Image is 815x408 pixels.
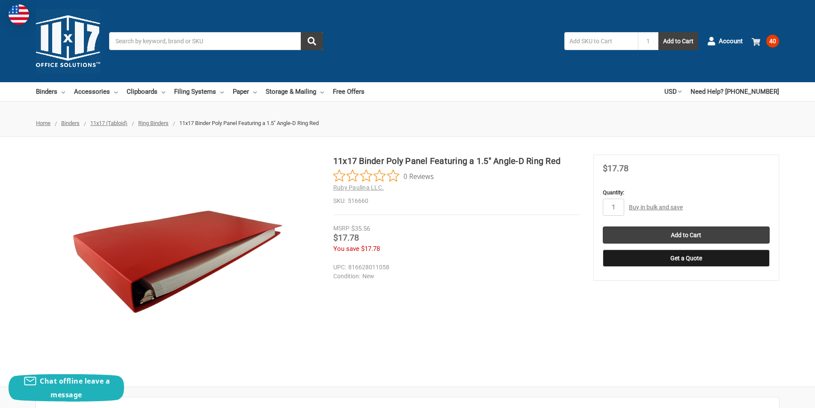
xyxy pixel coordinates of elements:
[179,120,319,126] span: 11x17 Binder Poly Panel Featuring a 1.5" Angle-D Ring Red
[36,120,50,126] a: Home
[333,272,360,281] dt: Condition:
[109,32,323,50] input: Search by keyword, brand or SKU
[719,36,743,46] span: Account
[766,35,779,48] span: 40
[333,170,434,182] button: Rated 0 out of 5 stars from 0 reviews. Jump to reviews.
[664,82,682,101] a: USD
[752,30,779,52] a: 40
[9,374,124,402] button: Chat offline leave a message
[403,170,434,182] span: 0 Reviews
[333,224,350,233] div: MSRP
[361,245,380,253] span: $17.78
[333,197,579,205] dd: 516660
[266,82,324,101] a: Storage & Mailing
[333,197,346,205] dt: SKU:
[74,82,118,101] a: Accessories
[90,120,127,126] a: 11x17 (Tabloid)
[333,155,579,167] h1: 11x17 Binder Poly Panel Featuring a 1.5" Angle-D Ring Red
[61,120,80,126] a: Binders
[9,4,29,25] img: duty and tax information for United States
[127,82,165,101] a: Clipboards
[707,30,743,52] a: Account
[603,188,770,197] label: Quantity:
[138,120,169,126] a: Ring Binders
[71,155,285,369] img: 11x17 Binder Poly Panel Featuring a 1.5" Angle-D Ring Red
[40,376,110,399] span: Chat offline leave a message
[603,163,628,173] span: $17.78
[36,82,65,101] a: Binders
[658,32,698,50] button: Add to Cart
[333,272,575,281] dd: New
[333,245,359,253] span: You save
[333,232,359,243] span: $17.78
[603,226,770,244] input: Add to Cart
[174,82,224,101] a: Filing Systems
[333,263,346,272] dt: UPC:
[629,204,683,211] a: Buy in bulk and save
[691,82,779,101] a: Need Help? [PHONE_NUMBER]
[333,184,384,191] a: Ruby Paulina LLC.
[603,250,770,267] button: Get a Quote
[333,263,575,272] dd: 816628011058
[233,82,257,101] a: Paper
[36,9,100,73] img: 11x17.com
[333,82,365,101] a: Free Offers
[351,225,370,232] span: $35.56
[564,32,638,50] input: Add SKU to Cart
